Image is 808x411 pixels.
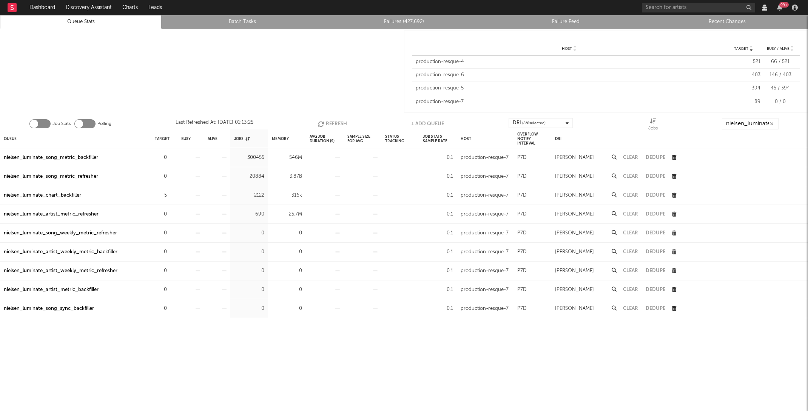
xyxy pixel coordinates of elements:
[461,266,509,276] div: production-resque-7
[623,174,638,179] button: Clear
[416,98,723,106] div: production-resque-7
[423,172,453,181] div: 0.1
[517,304,527,313] div: P7D
[517,131,547,147] div: Overflow Notify Interval
[555,172,594,181] div: [PERSON_NAME]
[234,248,264,257] div: 0
[623,212,638,217] button: Clear
[155,229,167,238] div: 0
[555,131,561,147] div: DRI
[423,304,453,313] div: 0.1
[555,285,594,294] div: [PERSON_NAME]
[517,229,527,238] div: P7D
[555,210,594,219] div: [PERSON_NAME]
[764,71,796,79] div: 146 / 403
[517,285,527,294] div: P7D
[517,191,527,200] div: P7D
[155,153,167,162] div: 0
[555,248,594,257] div: [PERSON_NAME]
[423,248,453,257] div: 0.1
[166,17,319,26] a: Batch Tasks
[155,172,167,181] div: 0
[726,98,760,106] div: 89
[734,46,748,51] span: Target
[272,210,302,219] div: 25.7M
[646,249,665,254] button: Dedupe
[726,71,760,79] div: 403
[517,266,527,276] div: P7D
[4,191,81,200] div: nielsen_luminate_chart_backfiller
[646,174,665,179] button: Dedupe
[4,153,98,162] div: nielsen_luminate_song_metric_backfiller
[4,266,117,276] a: nielsen_luminate_artist_weekly_metric_refresher
[4,210,99,219] a: nielsen_luminate_artist_metric_refresher
[234,229,264,238] div: 0
[646,193,665,198] button: Dedupe
[648,124,658,133] div: Jobs
[777,5,782,11] button: 99+
[517,172,527,181] div: P7D
[423,229,453,238] div: 0.1
[623,306,638,311] button: Clear
[489,17,642,26] a: Failure Feed
[416,58,723,66] div: production-resque-4
[4,17,157,26] a: Queue Stats
[461,248,509,257] div: production-resque-7
[623,193,638,198] button: Clear
[623,268,638,273] button: Clear
[623,231,638,236] button: Clear
[234,131,250,147] div: Jobs
[155,131,170,147] div: Target
[234,153,264,162] div: 300455
[4,131,17,147] div: Queue
[234,172,264,181] div: 20884
[4,172,98,181] a: nielsen_luminate_song_metric_refresher
[517,248,527,257] div: P7D
[726,85,760,92] div: 394
[461,191,509,200] div: production-resque-7
[423,285,453,294] div: 0.1
[642,3,755,12] input: Search for artists
[726,58,760,66] div: 521
[272,285,302,294] div: 0
[461,210,509,219] div: production-resque-7
[4,285,99,294] div: nielsen_luminate_artist_metric_backfiller
[623,155,638,160] button: Clear
[461,285,509,294] div: production-resque-7
[646,287,665,292] button: Dedupe
[461,131,471,147] div: Host
[327,17,481,26] a: Failures (427,692)
[234,304,264,313] div: 0
[648,118,658,132] div: Jobs
[176,118,253,129] div: Last Refreshed At: [DATE] 01:13:25
[272,248,302,257] div: 0
[646,268,665,273] button: Dedupe
[646,212,665,217] button: Dedupe
[347,131,378,147] div: Sample Size For Avg
[423,131,453,147] div: Job Stats Sample Rate
[234,285,264,294] div: 0
[234,191,264,200] div: 2122
[208,131,217,147] div: Alive
[97,119,111,128] label: Polling
[310,131,340,147] div: Avg Job Duration (s)
[272,229,302,238] div: 0
[461,229,509,238] div: production-resque-7
[318,118,347,129] button: Refresh
[155,304,167,313] div: 0
[555,304,594,313] div: [PERSON_NAME]
[416,71,723,79] div: production-resque-6
[722,118,779,129] input: Search...
[155,266,167,276] div: 0
[155,210,167,219] div: 0
[555,229,594,238] div: [PERSON_NAME]
[513,119,546,128] div: DRI
[646,231,665,236] button: Dedupe
[767,46,789,51] span: Busy / Alive
[4,304,94,313] a: nielsen_luminate_song_sync_backfiller
[423,153,453,162] div: 0.1
[272,131,289,147] div: Memory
